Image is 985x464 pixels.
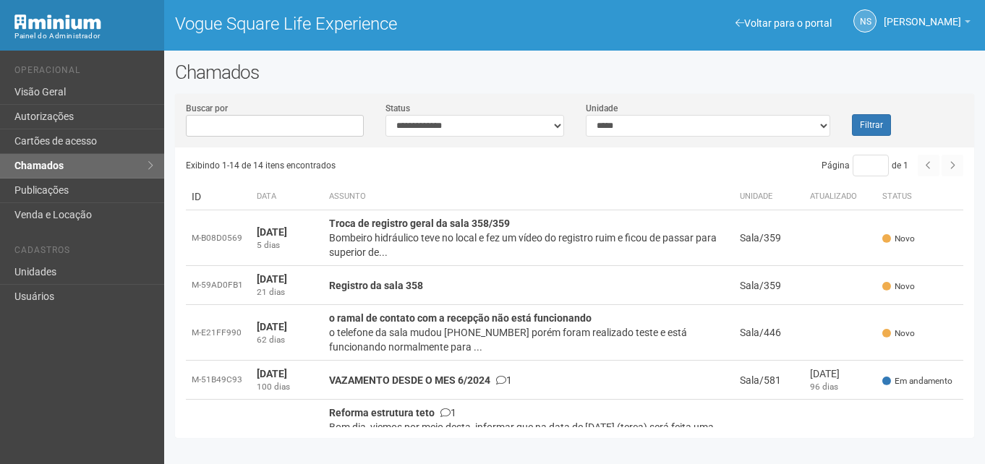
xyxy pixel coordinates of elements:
[329,231,728,259] div: Bombeiro hidráulico teve no local e fez um vídeo do registro ruim e ficou de passar para superior...
[586,102,618,115] label: Unidade
[14,65,153,80] li: Operacional
[329,407,435,418] strong: Reforma estrutura teto
[496,374,512,386] span: 1
[822,160,908,171] span: Página de 1
[810,366,871,381] div: [DATE]
[884,18,971,30] a: [PERSON_NAME]
[251,184,323,210] th: Data
[882,327,915,340] span: Novo
[385,102,410,115] label: Status
[877,184,963,210] th: Status
[440,407,456,418] span: 1
[882,233,915,245] span: Novo
[14,30,153,43] div: Painel do Administrador
[186,184,251,210] td: ID
[257,334,317,346] div: 62 dias
[735,17,832,29] a: Voltar para o portal
[734,305,804,361] td: Sala/446
[257,368,287,379] strong: [DATE]
[257,286,317,298] div: 21 dias
[734,266,804,305] td: Sala/359
[186,266,251,305] td: M-59AD0FB1
[329,420,728,449] div: Bom dia, viemos por meio desta, informar que na data de [DATE] (terça),será feita uma obra de es...
[257,226,287,238] strong: [DATE]
[882,280,915,293] span: Novo
[329,325,728,354] div: o telefone da sala mudou [PHONE_NUMBER] porém foram realizado teste e está funcionando normalment...
[186,155,575,176] div: Exibindo 1-14 de 14 itens encontrados
[186,305,251,361] td: M-E21FF990
[186,210,251,266] td: M-B08D0569
[323,184,734,210] th: Assunto
[734,361,804,400] td: Sala/581
[175,14,564,33] h1: Vogue Square Life Experience
[810,382,838,392] span: 96 dias
[14,14,101,30] img: Minium
[329,312,592,324] strong: o ramal de contato com a recepção não está funcionando
[804,184,877,210] th: Atualizado
[734,184,804,210] th: Unidade
[186,361,251,400] td: M-51B49C93
[186,102,228,115] label: Buscar por
[329,280,423,291] strong: Registro da sala 358
[175,61,974,83] h2: Chamados
[257,321,287,332] strong: [DATE]
[257,273,287,285] strong: [DATE]
[329,374,490,386] strong: VAZAMENTO DESDE O MES 6/2024
[257,381,317,393] div: 100 dias
[852,114,891,136] button: Filtrar
[257,239,317,252] div: 5 dias
[734,210,804,266] td: Sala/359
[853,9,877,33] a: NS
[882,375,952,387] span: Em andamento
[884,2,961,27] span: Nicolle Silva
[329,218,510,229] strong: Troca de registro geral da sala 358/359
[14,245,153,260] li: Cadastros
